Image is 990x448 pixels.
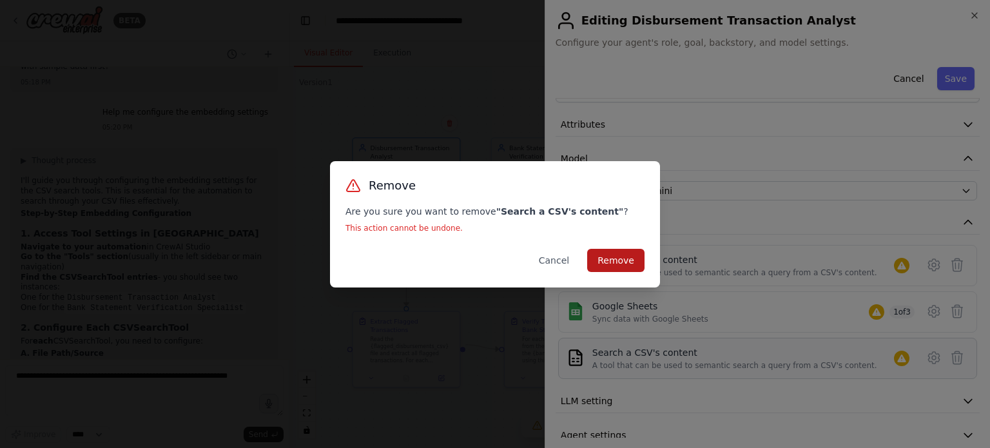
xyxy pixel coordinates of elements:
[496,206,624,217] strong: " Search a CSV's content "
[369,177,416,195] h3: Remove
[529,249,579,272] button: Cancel
[345,205,645,218] p: Are you sure you want to remove ?
[345,223,645,233] p: This action cannot be undone.
[587,249,645,272] button: Remove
